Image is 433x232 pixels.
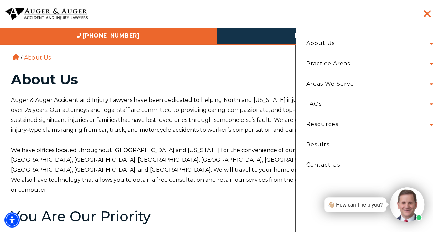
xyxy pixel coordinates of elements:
div: Accessibility Menu [4,212,20,228]
h1: About Us [11,73,422,86]
b: You Are Our Priority [11,208,151,225]
span: Auger & Auger Accident and Injury Lawyers have been dedicated to helping North and [US_STATE] inj... [11,97,422,133]
a: Practice Areas [301,54,355,74]
span: We have offices located throughout [GEOGRAPHIC_DATA] and [US_STATE] for the convenience of our cl... [11,147,417,193]
a: Areas We Serve [301,74,359,94]
a: FAQs [301,94,327,114]
li: About Us [22,54,52,61]
button: Menu [417,7,431,21]
img: Auger & Auger Accident and Injury Lawyers Logo [5,8,88,20]
a: Resources [301,114,343,135]
a: About Us [301,33,340,54]
a: Home [13,54,19,60]
div: 👋🏼 How can I help you? [328,200,383,209]
img: Intaker widget Avatar [390,187,424,222]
